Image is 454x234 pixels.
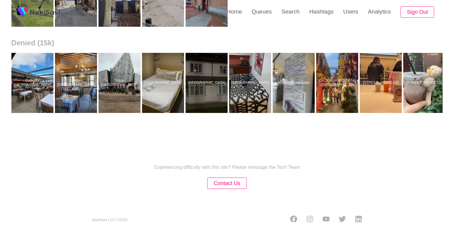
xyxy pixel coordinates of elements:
a: [GEOGRAPHIC_DATA]Bath Road [142,53,186,113]
h2: Denied (15k) [11,39,443,47]
a: Facebook [290,215,297,224]
a: [GEOGRAPHIC_DATA]Bath Road [186,53,229,113]
a: [STREET_ADDRESS]322 Anfu Road [403,53,447,113]
a: Değirmen LokantasıDeğirmen Lokantası [273,53,316,113]
a: Instagram [306,215,313,224]
button: Contact Us [207,178,247,189]
a: Twitter [339,215,346,224]
a: [STREET_ADDRESS]322 Anfu Road [360,53,403,113]
a: [GEOGRAPHIC_DATA]Bath Road [229,53,273,113]
a: Youtube [322,215,330,224]
a: Complex [GEOGRAPHIC_DATA]Complex Macedonia [11,53,55,113]
button: Sign Out [401,6,434,18]
img: fireSpot [15,5,30,20]
a: LinkedIn [355,215,362,224]
a: Contact Us [207,181,247,186]
img: fireSpot [30,9,60,15]
a: [GEOGRAPHIC_DATA] （[GEOGRAPHIC_DATA]）Luban Road 400 Long Unit （East Gate） [316,53,360,113]
a: Complex [GEOGRAPHIC_DATA]Complex Macedonia [55,53,98,113]
p: Experiencing difficulty with this site? Please message the Tech Team [154,165,300,170]
small: NaviSavi LLC © 2025 [92,218,128,222]
a: Titanic [GEOGRAPHIC_DATA]Titanic Belfast [98,53,142,113]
